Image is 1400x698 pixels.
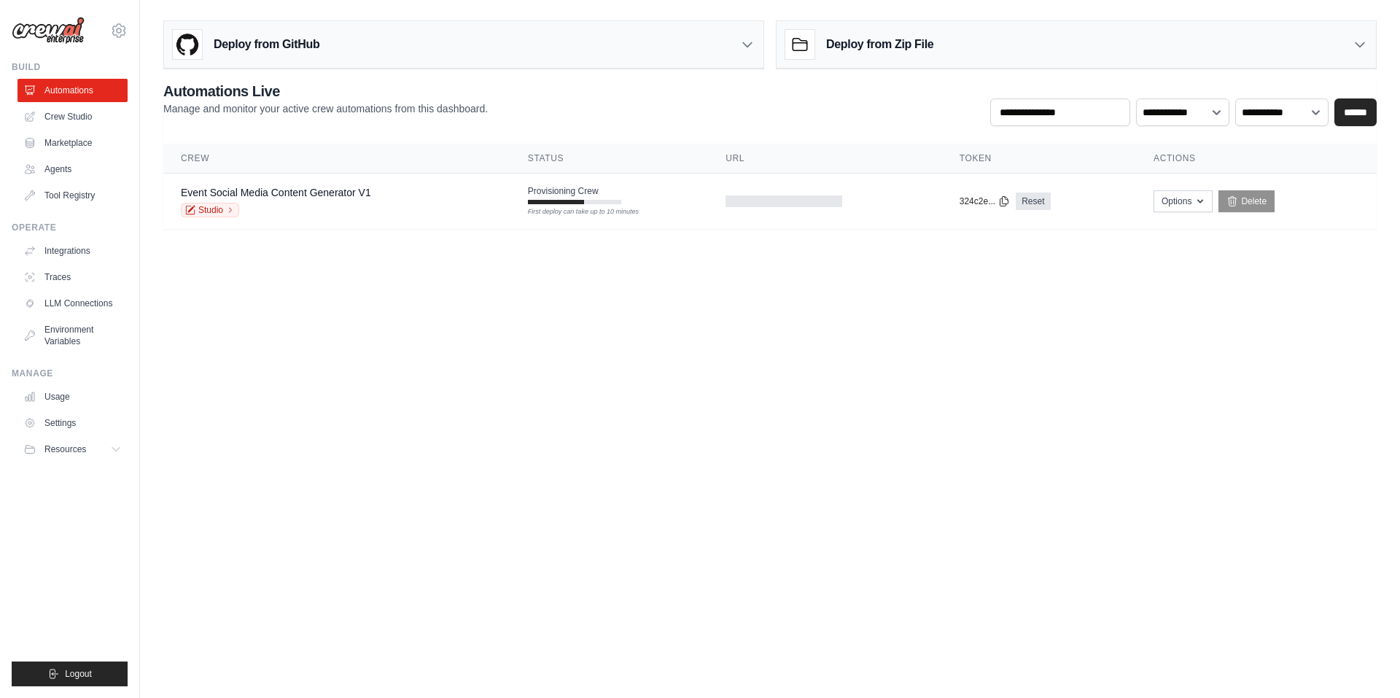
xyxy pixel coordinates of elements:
a: Integrations [17,239,128,263]
a: Event Social Media Content Generator V1 [181,187,371,198]
a: Tool Registry [17,184,128,207]
a: Traces [17,265,128,289]
a: Marketplace [17,131,128,155]
button: Resources [17,438,128,461]
button: 324c2e... [960,195,1010,207]
th: URL [708,144,942,174]
button: Logout [12,662,128,686]
a: Crew Studio [17,105,128,128]
a: Environment Variables [17,318,128,353]
h2: Automations Live [163,81,488,101]
img: Logo [12,17,85,44]
th: Crew [163,144,510,174]
span: Resources [44,443,86,455]
a: Reset [1016,193,1050,210]
a: Studio [181,203,239,217]
a: LLM Connections [17,292,128,315]
img: GitHub Logo [173,30,202,59]
span: Provisioning Crew [528,185,599,197]
div: Operate [12,222,128,233]
span: Logout [65,668,92,680]
p: Manage and monitor your active crew automations from this dashboard. [163,101,488,116]
a: Settings [17,411,128,435]
div: Manage [12,368,128,379]
button: Options [1154,190,1213,212]
a: Automations [17,79,128,102]
th: Status [510,144,708,174]
h3: Deploy from Zip File [826,36,933,53]
h3: Deploy from GitHub [214,36,319,53]
a: Delete [1218,190,1275,212]
div: First deploy can take up to 10 minutes [528,207,621,217]
th: Token [942,144,1136,174]
th: Actions [1136,144,1377,174]
a: Usage [17,385,128,408]
div: Build [12,61,128,73]
a: Agents [17,158,128,181]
